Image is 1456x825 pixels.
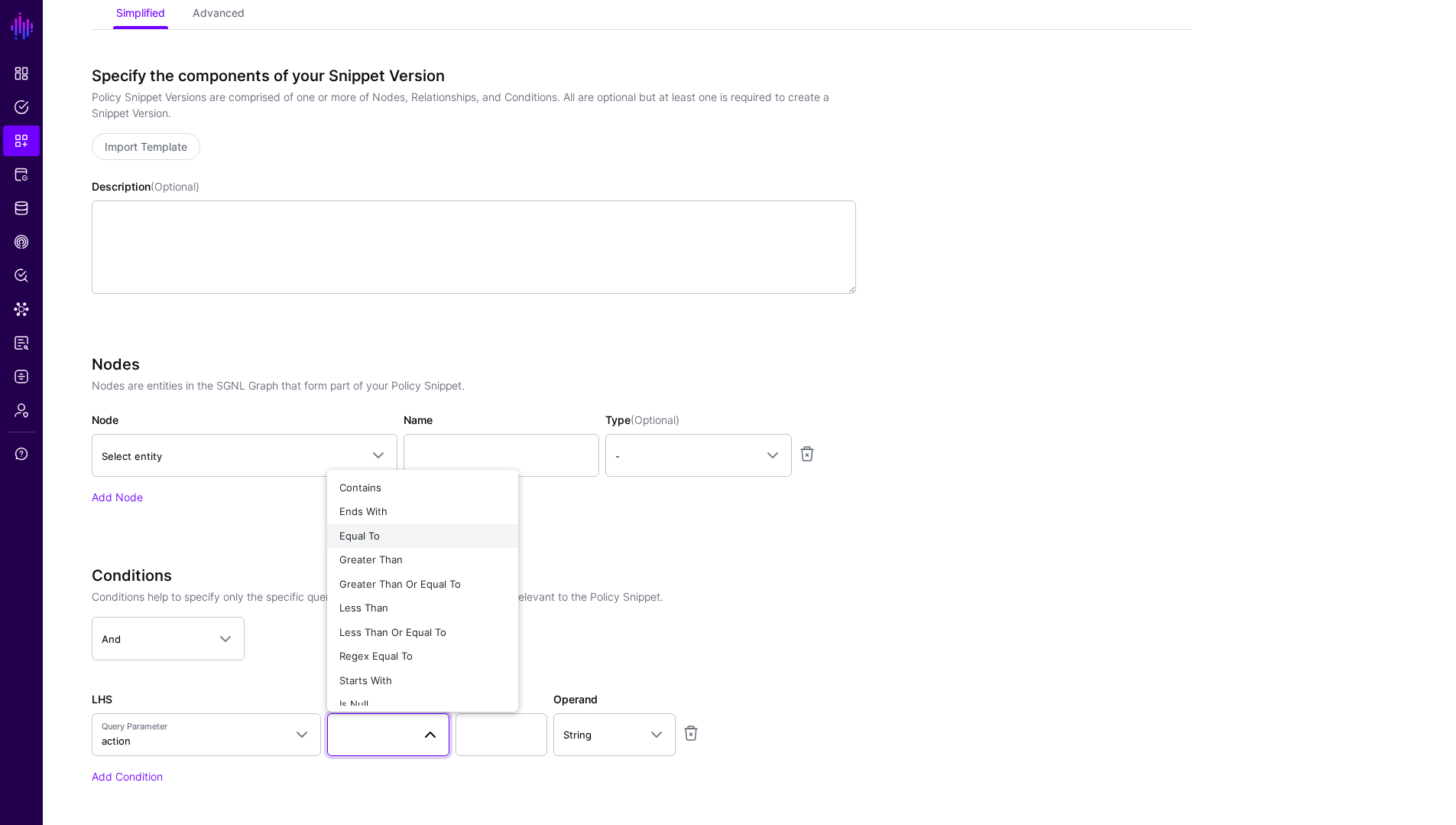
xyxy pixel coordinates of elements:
p: Conditions help to specify only the specific query values, entities, or context that are relevant... [92,589,856,605]
button: Less Than [327,596,518,621]
span: Select entity [102,450,162,462]
span: Policy Lens [14,268,29,283]
label: LHS [92,691,112,707]
button: Starts With [327,669,518,693]
h3: Specify the components of your Snippet Version [92,67,856,85]
span: Ends With [339,505,388,517]
a: Snippets [3,126,40,156]
span: Greater Than [339,553,403,566]
span: Less Than Or Equal To [339,626,446,638]
p: Policy Snippet Versions are comprised of one or more of Nodes, Relationships, and Conditions. All... [92,89,856,121]
a: Logs [3,361,40,392]
span: action [102,735,131,747]
a: Import Template [92,133,200,160]
span: Policies [14,99,29,115]
label: Name [404,412,433,428]
h3: Nodes [92,355,856,373]
a: Policies [3,92,40,122]
a: Add Node [92,491,143,504]
a: Add Condition [92,770,163,783]
span: Contains [339,481,381,494]
span: Regex Equal To [339,650,413,662]
span: Support [14,446,29,461]
a: Reports [3,328,40,358]
a: Policy Lens [3,260,40,291]
span: CAEP Hub [14,234,29,249]
h3: Conditions [92,566,856,585]
span: Query Parameter [102,720,284,733]
p: Nodes are entities in the SGNL Graph that form part of your Policy Snippet. [92,377,856,393]
span: Greater Than Or Equal To [339,578,461,590]
a: Data Lens [3,294,40,324]
span: (Optional) [631,413,679,426]
button: Contains [327,476,518,501]
a: Identity Data Fabric [3,193,40,223]
a: SGNL [9,9,35,43]
span: Less Than [339,602,388,614]
button: Greater Than [327,548,518,572]
button: Is Null [327,693,518,717]
span: Logs [14,369,29,384]
label: Description [92,178,199,194]
a: Admin [3,395,40,426]
button: Greater Than Or Equal To [327,572,518,597]
span: Data Lens [14,302,29,317]
a: Protected Systems [3,159,40,190]
span: And [102,633,121,645]
span: Dashboard [14,66,29,81]
span: Reports [14,335,29,351]
label: Type [605,412,679,428]
label: Operand [553,691,598,707]
label: Node [92,412,118,428]
span: Identity Data Fabric [14,201,29,216]
span: Admin [14,403,29,418]
button: Ends With [327,500,518,524]
button: Regex Equal To [327,644,518,669]
button: Less Than Or Equal To [327,621,518,645]
a: Dashboard [3,58,40,89]
span: Protected Systems [14,167,29,182]
span: Equal To [339,530,380,542]
button: Equal To [327,524,518,549]
span: (Optional) [151,180,199,193]
span: Snippets [14,133,29,148]
span: Starts With [339,674,392,686]
span: String [563,729,592,741]
span: - [615,450,620,462]
a: CAEP Hub [3,227,40,257]
span: Is Null [339,698,368,710]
